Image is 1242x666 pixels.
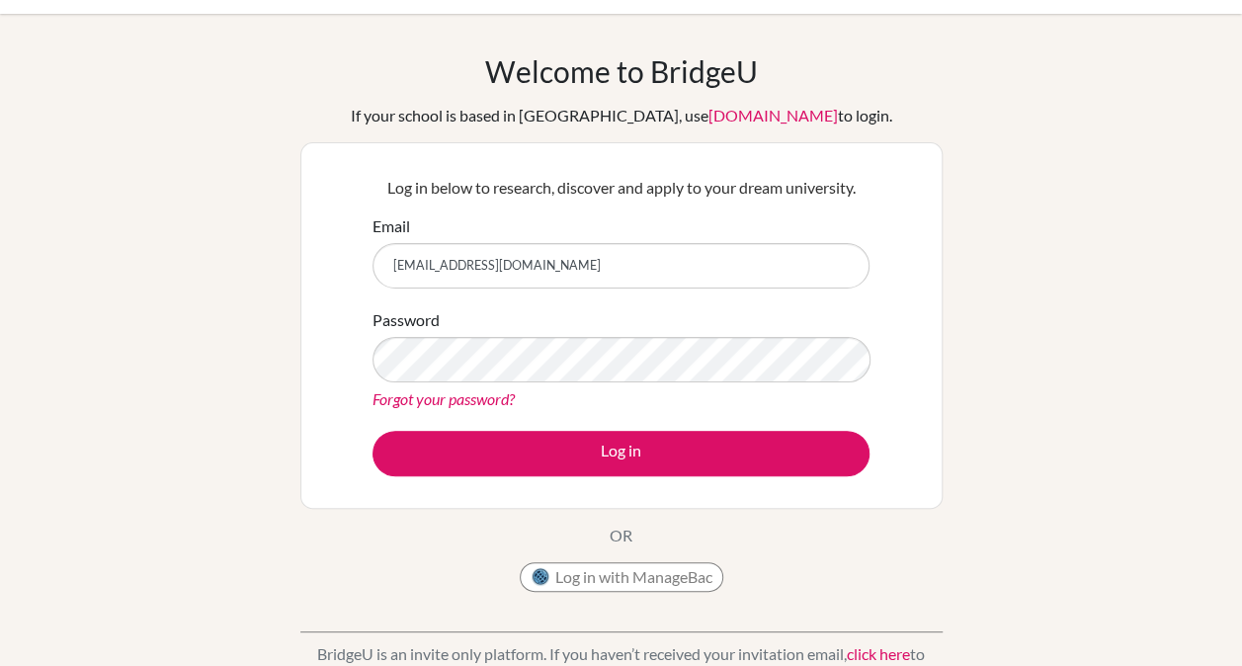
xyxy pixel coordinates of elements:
[708,106,838,125] a: [DOMAIN_NAME]
[485,53,758,89] h1: Welcome to BridgeU
[373,176,869,200] p: Log in below to research, discover and apply to your dream university.
[373,389,515,408] a: Forgot your password?
[373,431,869,476] button: Log in
[351,104,892,127] div: If your school is based in [GEOGRAPHIC_DATA], use to login.
[373,308,440,332] label: Password
[610,524,632,547] p: OR
[373,214,410,238] label: Email
[847,644,910,663] a: click here
[520,562,723,592] button: Log in with ManageBac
